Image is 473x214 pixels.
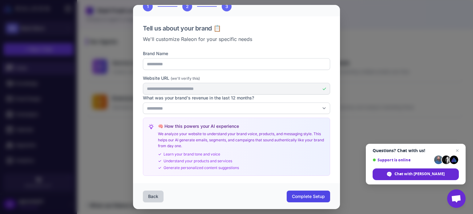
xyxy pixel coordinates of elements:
[182,2,192,11] div: 2
[222,2,232,11] div: 3
[373,148,459,153] span: Questions? Chat with us!
[158,123,325,130] h4: 🧠 How this powers your AI experience
[143,2,153,11] div: 1
[287,191,330,202] button: Complete Setup
[143,95,330,101] label: What was your brand's revenue in the last 12 months?
[447,189,466,208] div: Open chat
[292,193,325,200] span: Complete Setup
[158,158,325,164] div: Understand your products and services
[143,35,330,43] p: We'll customize Raleon for your specific needs
[373,168,459,180] div: Chat with Raleon
[373,158,432,162] span: Support is online
[394,171,445,177] span: Chat with [PERSON_NAME]
[158,131,325,149] p: We analyze your website to understand your brand voice, products, and messaging style. This helps...
[158,151,325,157] div: Learn your brand tone and voice
[322,85,326,92] div: ✓
[158,165,325,171] div: Generate personalized content suggestions
[171,76,200,81] span: (we'll verify this)
[143,191,164,202] button: Back
[143,75,330,82] label: Website URL
[143,24,330,33] h3: Tell us about your brand 📋
[454,147,461,154] span: Close chat
[143,50,330,57] label: Brand Name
